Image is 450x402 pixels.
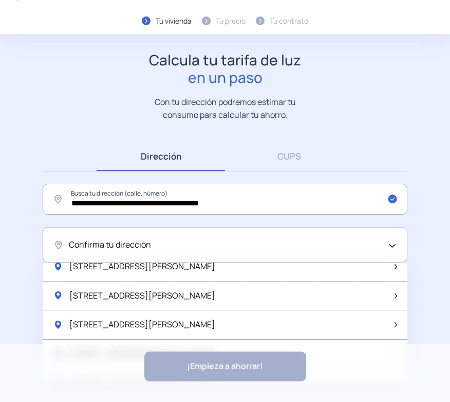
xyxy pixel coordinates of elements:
[149,69,301,86] span: en un paso
[53,320,63,330] img: location-pin-green.svg
[53,261,63,272] img: location-pin-green.svg
[144,96,306,121] p: Con tu dirección podremos estimar tu consumo para calcular tu ahorro.
[395,293,397,299] img: arrow-next-item.svg
[53,290,63,301] img: location-pin-green.svg
[97,142,225,171] a: Dirección
[69,289,215,303] span: [STREET_ADDRESS][PERSON_NAME]
[270,15,308,27] div: Tu contrato
[149,51,301,86] h1: Calcula tu tarifa de luz
[225,142,353,171] a: CUPS
[395,322,397,327] img: arrow-next-item.svg
[69,318,215,331] span: [STREET_ADDRESS][PERSON_NAME]
[395,264,397,269] img: arrow-next-item.svg
[216,15,246,27] div: Tu precio
[69,260,215,273] span: [STREET_ADDRESS][PERSON_NAME]
[69,238,151,252] span: Confirma tu dirección
[156,15,192,27] div: Tu vivienda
